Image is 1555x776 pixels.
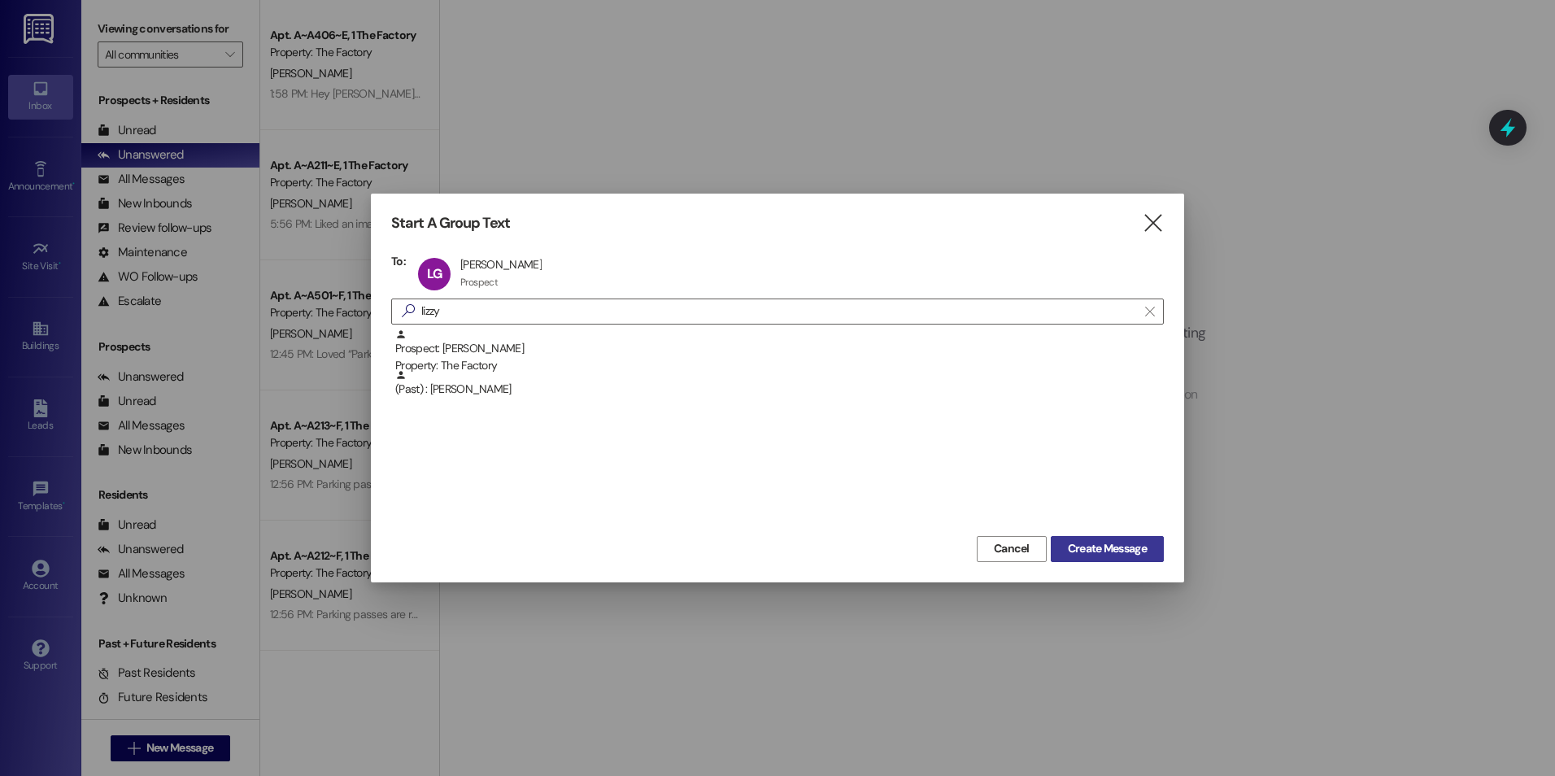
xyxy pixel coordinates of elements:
[427,265,442,282] span: LG
[391,329,1164,369] div: Prospect: [PERSON_NAME]Property: The Factory
[395,357,1164,374] div: Property: The Factory
[395,369,1164,398] div: (Past) : [PERSON_NAME]
[1051,536,1164,562] button: Create Message
[460,276,498,289] div: Prospect
[391,214,510,233] h3: Start A Group Text
[1137,299,1163,324] button: Clear text
[391,254,406,268] h3: To:
[1142,215,1164,232] i: 
[395,329,1164,375] div: Prospect: [PERSON_NAME]
[1145,305,1154,318] i: 
[460,257,542,272] div: [PERSON_NAME]
[421,300,1137,323] input: Search for any contact or apartment
[994,540,1030,557] span: Cancel
[391,369,1164,410] div: (Past) : [PERSON_NAME]
[395,303,421,320] i: 
[1068,540,1147,557] span: Create Message
[977,536,1047,562] button: Cancel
